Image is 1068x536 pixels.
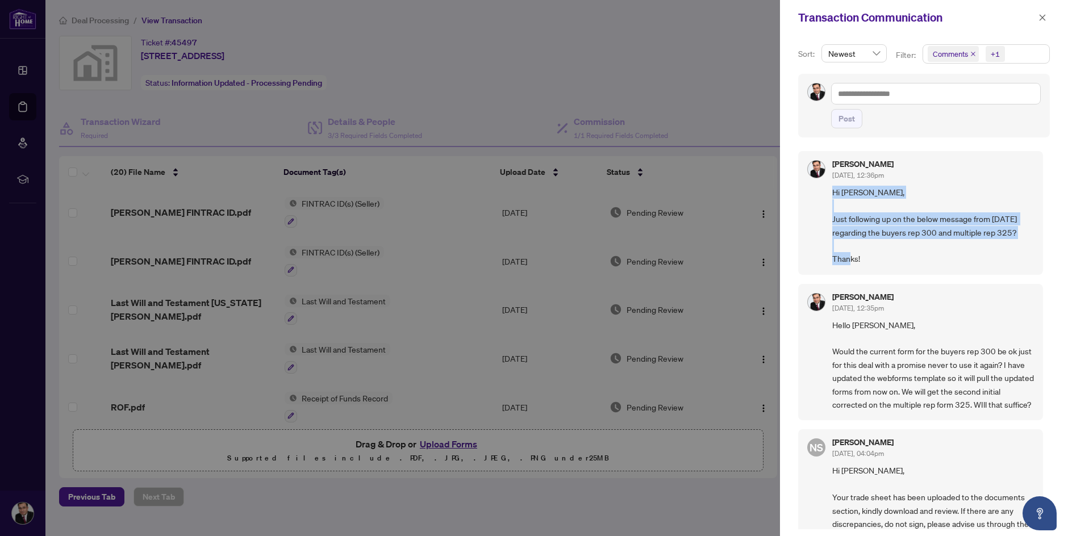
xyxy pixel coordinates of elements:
img: Profile Icon [808,83,825,101]
span: [DATE], 04:04pm [832,449,884,458]
span: NS [810,439,823,455]
span: Hi [PERSON_NAME], Just following up on the below message from [DATE] regarding the buyers rep 300... [832,186,1034,265]
img: Profile Icon [808,294,825,311]
button: Open asap [1023,496,1057,530]
span: Newest [828,45,880,62]
span: close [1038,14,1046,22]
span: Comments [933,48,968,60]
p: Filter: [896,49,917,61]
img: Profile Icon [808,161,825,178]
span: [DATE], 12:36pm [832,171,884,179]
span: close [970,51,976,57]
h5: [PERSON_NAME] [832,293,894,301]
p: Sort: [798,48,817,60]
button: Post [831,109,862,128]
h5: [PERSON_NAME] [832,160,894,168]
span: Hello [PERSON_NAME], Would the current form for the buyers rep 300 be ok just for this deal with ... [832,319,1034,412]
h5: [PERSON_NAME] [832,438,894,446]
span: [DATE], 12:35pm [832,304,884,312]
div: Transaction Communication [798,9,1035,26]
div: +1 [991,48,1000,60]
span: Comments [928,46,979,62]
